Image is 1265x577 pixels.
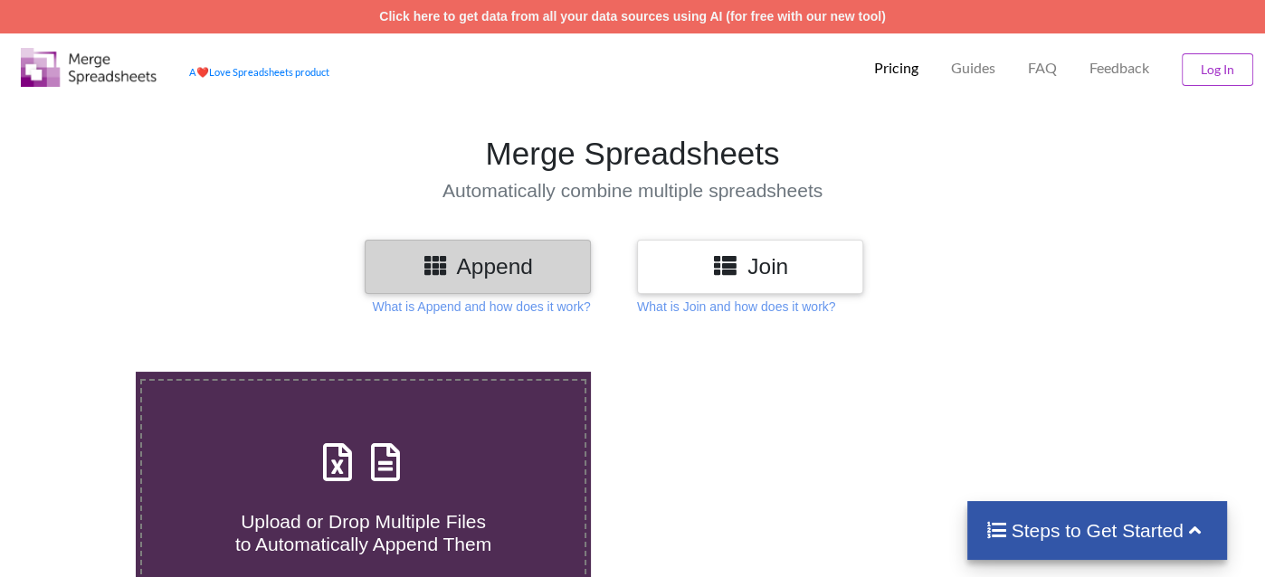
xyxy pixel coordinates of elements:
p: FAQ [1028,59,1057,78]
button: Log In [1182,53,1253,86]
img: Logo.png [21,48,157,87]
h3: Append [378,253,577,279]
p: Guides [951,59,995,78]
span: Upload or Drop Multiple Files to Automatically Append Them [235,511,491,554]
p: Pricing [874,59,918,78]
p: What is Join and how does it work? [637,298,835,316]
a: AheartLove Spreadsheets product [189,66,329,78]
h3: Join [651,253,850,279]
span: heart [196,66,209,78]
h4: Steps to Get Started [985,519,1209,542]
p: What is Append and how does it work? [372,298,590,316]
span: Feedback [1089,61,1149,75]
a: Click here to get data from all your data sources using AI (for free with our new tool) [379,9,886,24]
